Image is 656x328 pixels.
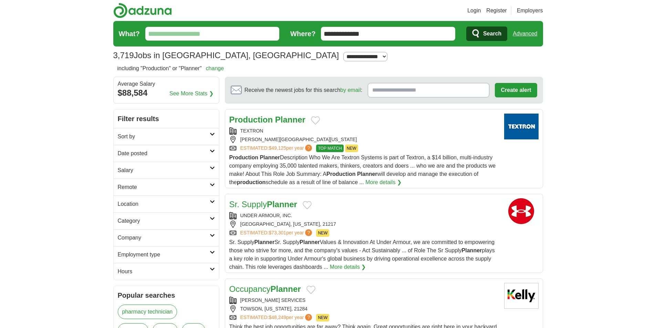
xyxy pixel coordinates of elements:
h2: Remote [118,183,210,191]
img: Kelly Services logo [504,283,539,309]
a: TEXTRON [240,128,263,134]
button: Create alert [495,83,537,97]
h2: Date posted [118,149,210,158]
a: ESTIMATED:$49,125per year? [240,145,314,152]
a: OccupancyPlanner [229,284,301,294]
h2: Employment type [118,251,210,259]
a: Sr. SupplyPlanner [229,200,297,209]
a: Employers [517,7,543,15]
a: See More Stats ❯ [169,89,214,98]
a: pharmacy technician [118,305,177,319]
span: 3,719 [113,49,134,62]
div: [PERSON_NAME][GEOGRAPHIC_DATA][US_STATE] [229,136,499,143]
strong: Production [229,115,273,124]
h1: Jobs in [GEOGRAPHIC_DATA], [GEOGRAPHIC_DATA] [113,51,339,60]
h2: Filter results [114,109,219,128]
span: TOP MATCH [316,145,343,152]
h2: Category [118,217,210,225]
a: by email [340,87,361,93]
a: change [206,65,224,71]
strong: production [237,179,266,185]
span: $73,301 [269,230,286,235]
span: NEW [316,314,329,321]
button: Search [466,27,507,41]
strong: Planner [357,171,377,177]
span: $48,249 [269,315,286,320]
a: Sort by [114,128,219,145]
span: NEW [345,145,358,152]
a: Salary [114,162,219,179]
a: More details ❯ [330,263,366,271]
a: Category [114,212,219,229]
a: More details ❯ [365,178,402,187]
a: Production Planner [229,115,305,124]
a: [PERSON_NAME] SERVICES [240,297,306,303]
strong: Planner [271,284,301,294]
a: Login [467,7,481,15]
img: Under Armour logo [504,198,539,224]
span: Search [483,27,501,41]
span: ? [305,145,312,151]
a: Location [114,195,219,212]
h2: Sort by [118,133,210,141]
span: Receive the newest jobs for this search : [244,86,362,94]
span: NEW [316,229,329,237]
div: TOWSON, [US_STATE], 21284 [229,305,499,313]
strong: Production [229,155,258,160]
a: Employment type [114,246,219,263]
h2: Hours [118,267,210,276]
h2: Popular searches [118,290,215,300]
a: UNDER ARMOUR, INC. [240,213,292,218]
span: Sr. Supply Sr. Supply Values & Innovation At Under Armour, we are committed to empowering those w... [229,239,495,270]
h2: Salary [118,166,210,174]
button: Add to favorite jobs [311,116,320,125]
label: Where? [290,29,315,39]
strong: Planner [275,115,305,124]
strong: Production [326,171,355,177]
strong: Planner [254,239,274,245]
img: Adzuna logo [113,3,172,18]
h2: Company [118,234,210,242]
strong: Planner [260,155,280,160]
span: Description Who We Are Textron Systems is part of Textron, a $14 billion, multi-industry company ... [229,155,496,185]
span: $49,125 [269,145,286,151]
h2: including "Production" or "Planner" [117,64,224,73]
button: Add to favorite jobs [303,201,312,209]
div: $88,584 [118,87,215,99]
a: Advanced [513,27,537,41]
h2: Location [118,200,210,208]
a: Hours [114,263,219,280]
strong: Planner [300,239,320,245]
a: Company [114,229,219,246]
a: Register [486,7,507,15]
strong: Planner [462,247,482,253]
span: ? [305,229,312,236]
a: ESTIMATED:$73,301per year? [240,229,314,237]
label: What? [119,29,140,39]
img: Textron logo [504,114,539,139]
div: Average Salary [118,81,215,87]
a: Date posted [114,145,219,162]
strong: Planner [267,200,297,209]
div: [GEOGRAPHIC_DATA], [US_STATE], 21217 [229,221,499,228]
button: Add to favorite jobs [306,286,315,294]
a: ESTIMATED:$48,249per year? [240,314,314,321]
a: Remote [114,179,219,195]
span: ? [305,314,312,321]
